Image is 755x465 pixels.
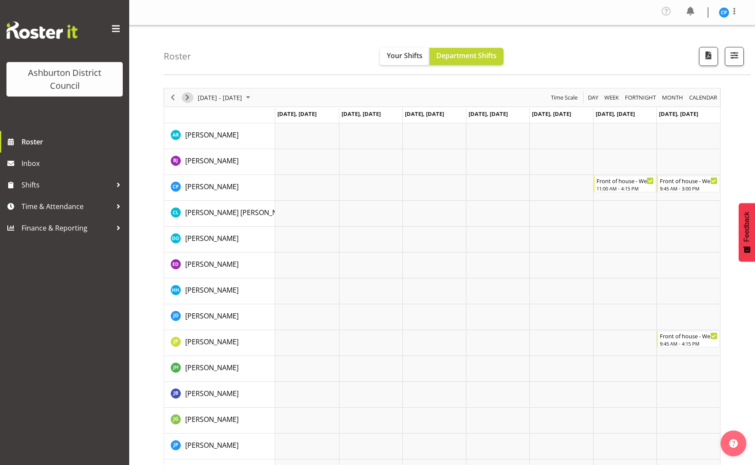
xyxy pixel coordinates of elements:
span: [PERSON_NAME] [185,156,239,165]
button: Timeline Month [661,92,685,103]
div: Charin Phumcharoen"s event - Front of house - Weekend Begin From Sunday, September 7, 2025 at 9:4... [657,176,720,192]
td: Esther Deans resource [164,253,275,278]
div: 9:45 AM - 4:15 PM [660,340,718,347]
span: [DATE], [DATE] [596,110,635,118]
td: Jackie Driver resource [164,304,275,330]
button: Time Scale [550,92,579,103]
span: Shifts [22,178,112,191]
span: [PERSON_NAME] [185,311,239,321]
button: Timeline Day [587,92,600,103]
div: Front of house - Weekend [660,176,718,185]
span: Time & Attendance [22,200,112,213]
span: [DATE], [DATE] [405,110,444,118]
button: Filter Shifts [725,47,744,66]
span: [PERSON_NAME] [185,363,239,372]
img: charin-phumcharoen11025.jpg [719,7,729,18]
td: Andrew Rankin resource [164,123,275,149]
td: James Hope resource [164,356,275,382]
div: Previous [165,88,180,106]
button: Previous [167,92,179,103]
td: Jenny Gill resource [164,408,275,434]
a: [PERSON_NAME] [185,414,239,424]
td: Jenny Partington resource [164,434,275,459]
span: Department Shifts [436,51,497,60]
a: [PERSON_NAME] [185,156,239,166]
a: [PERSON_NAME] [185,285,239,295]
a: [PERSON_NAME] [185,362,239,373]
div: Ashburton District Council [15,66,114,92]
span: Inbox [22,157,125,170]
a: [PERSON_NAME] [185,181,239,192]
td: Denise O'Halloran resource [164,227,275,253]
span: [DATE], [DATE] [659,110,698,118]
button: Download a PDF of the roster according to the set date range. [699,47,718,66]
span: Roster [22,135,125,148]
a: [PERSON_NAME] [PERSON_NAME] [185,207,294,218]
td: Jacqueline Paterson resource [164,330,275,356]
button: Fortnight [624,92,658,103]
span: [DATE] - [DATE] [197,92,243,103]
td: Barbara Jaine resource [164,149,275,175]
td: Connor Lysaght resource [164,201,275,227]
span: Time Scale [550,92,578,103]
div: 9:45 AM - 3:00 PM [660,185,718,192]
button: Department Shifts [429,48,503,65]
a: [PERSON_NAME] [185,337,239,347]
a: [PERSON_NAME] [185,440,239,450]
span: calendar [688,92,718,103]
td: Hannah Herbert-Olsen resource [164,278,275,304]
a: [PERSON_NAME] [185,130,239,140]
img: Rosterit website logo [6,22,78,39]
div: Front of house - Weekend [660,331,718,340]
h4: Roster [164,51,191,61]
span: Day [587,92,599,103]
div: Front of house - Weekend [597,176,654,185]
button: Next [182,92,193,103]
a: [PERSON_NAME] [185,233,239,243]
span: [DATE], [DATE] [342,110,381,118]
span: Week [603,92,620,103]
button: Timeline Week [603,92,621,103]
button: September 01 - 07, 2025 [196,92,254,103]
td: Jean Butt resource [164,382,275,408]
a: [PERSON_NAME] [185,388,239,399]
span: Your Shifts [387,51,423,60]
button: Feedback - Show survey [739,203,755,262]
span: [DATE], [DATE] [532,110,571,118]
td: Charin Phumcharoen resource [164,175,275,201]
span: Finance & Reporting [22,222,112,234]
div: 11:00 AM - 4:15 PM [597,185,654,192]
span: [PERSON_NAME] [185,182,239,191]
span: [PERSON_NAME] [PERSON_NAME] [185,208,294,217]
img: help-xxl-2.png [729,439,738,448]
div: Next [180,88,195,106]
span: [DATE], [DATE] [469,110,508,118]
div: Jacqueline Paterson"s event - Front of house - Weekend Begin From Sunday, September 7, 2025 at 9:... [657,331,720,347]
span: [DATE], [DATE] [277,110,317,118]
div: Charin Phumcharoen"s event - Front of house - Weekend Begin From Saturday, September 6, 2025 at 1... [593,176,656,192]
span: Month [661,92,684,103]
span: Fortnight [624,92,657,103]
button: Month [688,92,719,103]
button: Your Shifts [380,48,429,65]
a: [PERSON_NAME] [185,311,239,321]
span: [PERSON_NAME] [185,337,239,346]
a: [PERSON_NAME] [185,259,239,269]
span: Feedback [743,212,751,242]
